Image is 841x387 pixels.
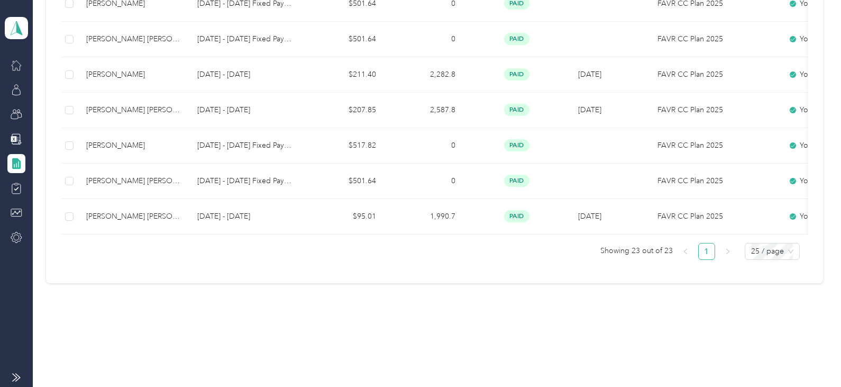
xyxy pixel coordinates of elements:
td: $501.64 [305,22,385,57]
button: left [677,243,694,260]
p: [DATE] - [DATE] Fixed Payment [197,140,297,151]
td: 2,282.8 [385,57,464,93]
td: FAVR CC Plan 2025 [649,164,781,199]
li: Previous Page [677,243,694,260]
div: [PERSON_NAME] [86,69,180,80]
p: [DATE] - [DATE] [197,69,297,80]
td: $95.01 [305,199,385,235]
td: FAVR CC Plan 2025 [649,128,781,164]
td: $207.85 [305,93,385,128]
div: Page Size [745,243,800,260]
button: right [719,243,736,260]
a: 1 [699,244,715,259]
p: [DATE] - [DATE] Fixed Payment [197,175,297,187]
td: 0 [385,164,464,199]
li: Next Page [719,243,736,260]
span: paid [504,104,529,116]
p: [DATE] - [DATE] Fixed Payment [197,33,297,45]
li: 1 [698,243,715,260]
p: FAVR CC Plan 2025 [657,211,773,222]
td: FAVR CC Plan 2025 [649,57,781,93]
div: [PERSON_NAME] [PERSON_NAME] [86,175,180,187]
span: 25 / page [751,244,793,259]
span: paid [504,210,529,222]
td: FAVR CC Plan 2025 [649,22,781,57]
span: paid [504,33,529,45]
td: $517.82 [305,128,385,164]
div: [PERSON_NAME] [PERSON_NAME] [86,33,180,45]
td: FAVR CC Plan 2025 [649,199,781,235]
td: 2,587.8 [385,93,464,128]
span: [DATE] [578,105,601,114]
span: right [725,248,731,255]
td: FAVR CC Plan 2025 [649,93,781,128]
span: paid [504,68,529,80]
span: paid [504,139,529,151]
span: [DATE] [578,70,601,79]
iframe: Everlance-gr Chat Button Frame [782,328,841,387]
td: $211.40 [305,57,385,93]
p: FAVR CC Plan 2025 [657,69,773,80]
p: FAVR CC Plan 2025 [657,175,773,187]
span: Showing 23 out of 23 [600,243,673,259]
span: [DATE] [578,212,601,221]
td: 1,990.7 [385,199,464,235]
div: [PERSON_NAME] [86,140,180,151]
td: 0 [385,22,464,57]
span: left [682,248,689,255]
td: 0 [385,128,464,164]
div: [PERSON_NAME] [PERSON_NAME] [86,104,180,116]
span: paid [504,175,529,187]
div: [PERSON_NAME] [PERSON_NAME] [86,211,180,222]
p: FAVR CC Plan 2025 [657,140,773,151]
p: FAVR CC Plan 2025 [657,104,773,116]
td: $501.64 [305,164,385,199]
p: [DATE] - [DATE] [197,211,297,222]
p: [DATE] - [DATE] [197,104,297,116]
p: FAVR CC Plan 2025 [657,33,773,45]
